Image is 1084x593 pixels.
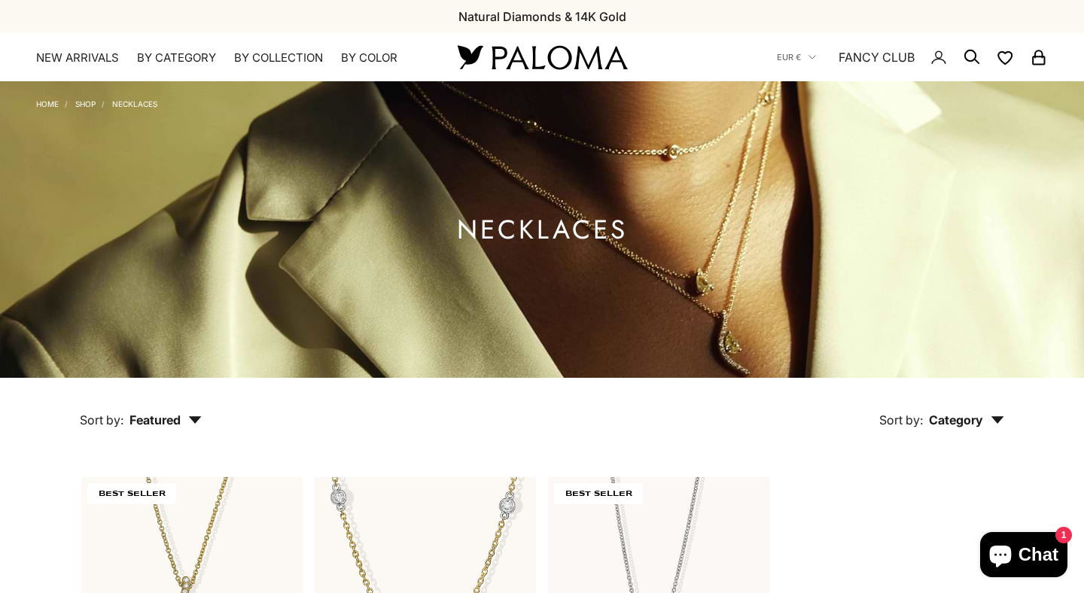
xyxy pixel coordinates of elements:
[457,220,628,239] h1: Necklaces
[458,7,626,26] p: Natural Diamonds & 14K Gold
[929,412,1004,427] span: Category
[554,483,643,504] span: BEST SELLER
[75,99,96,108] a: Shop
[777,50,801,64] span: EUR €
[777,50,816,64] button: EUR €
[129,412,202,427] span: Featured
[45,378,236,441] button: Sort by: Featured
[879,412,923,427] span: Sort by:
[839,47,915,67] a: FANCY CLUB
[36,99,59,108] a: Home
[777,33,1048,81] nav: Secondary navigation
[87,483,176,504] span: BEST SELLER
[112,99,157,108] a: Necklaces
[845,378,1039,441] button: Sort by: Category
[36,50,119,65] a: NEW ARRIVALS
[341,50,397,65] summary: By Color
[234,50,323,65] summary: By Collection
[976,532,1072,581] inbox-online-store-chat: Shopify online store chat
[36,96,157,108] nav: Breadcrumb
[137,50,216,65] summary: By Category
[36,50,422,65] nav: Primary navigation
[80,412,123,427] span: Sort by:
